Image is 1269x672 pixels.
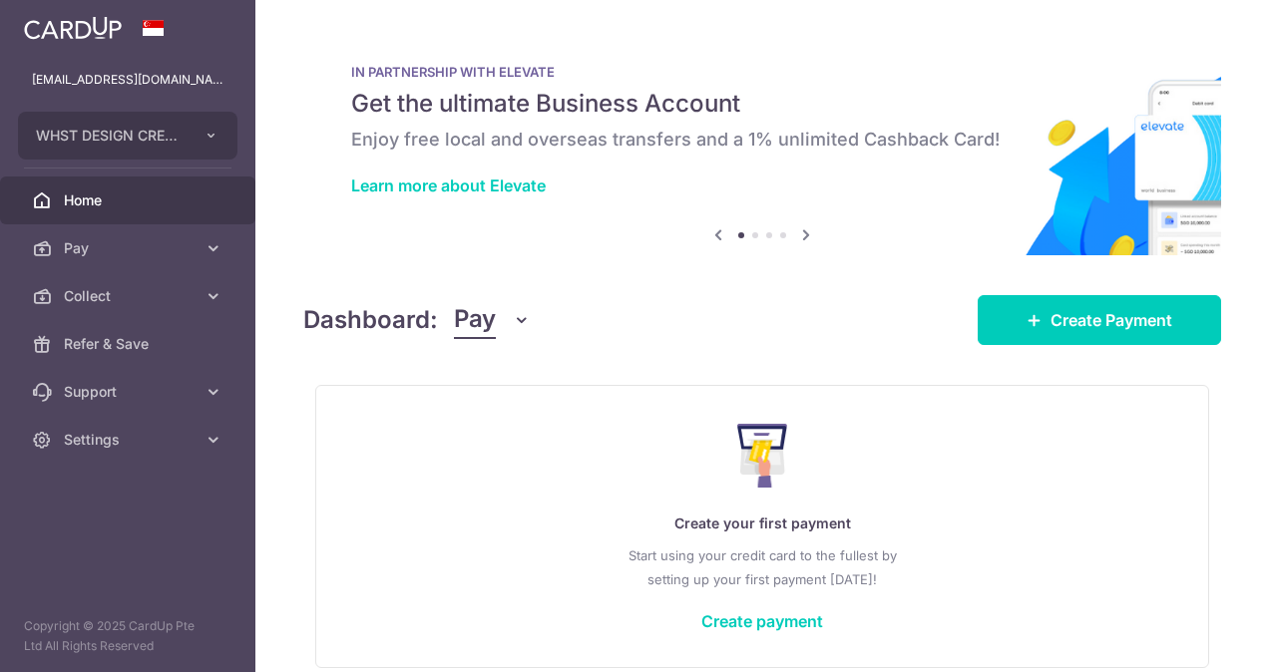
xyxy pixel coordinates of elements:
p: Start using your credit card to the fullest by setting up your first payment [DATE]! [356,543,1168,591]
span: WHST DESIGN CREATIVE PTE. LTD. [36,126,184,146]
img: Make Payment [737,424,788,488]
h6: Enjoy free local and overseas transfers and a 1% unlimited Cashback Card! [351,128,1173,152]
span: Pay [454,301,496,339]
span: Collect [64,286,196,306]
p: IN PARTNERSHIP WITH ELEVATE [351,64,1173,80]
h4: Dashboard: [303,302,438,338]
span: Support [64,382,196,402]
img: Renovation banner [303,32,1221,255]
a: Create payment [701,611,823,631]
h5: Get the ultimate Business Account [351,88,1173,120]
p: Create your first payment [356,511,1168,535]
span: Refer & Save [64,334,196,354]
span: Home [64,190,196,210]
button: WHST DESIGN CREATIVE PTE. LTD. [18,112,237,160]
span: Pay [64,238,196,258]
a: Learn more about Elevate [351,175,546,195]
button: Pay [454,301,531,339]
span: Create Payment [1051,308,1172,332]
span: Settings [64,430,196,450]
p: [EMAIL_ADDRESS][DOMAIN_NAME] [32,70,223,90]
img: CardUp [24,16,122,40]
a: Create Payment [978,295,1221,345]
